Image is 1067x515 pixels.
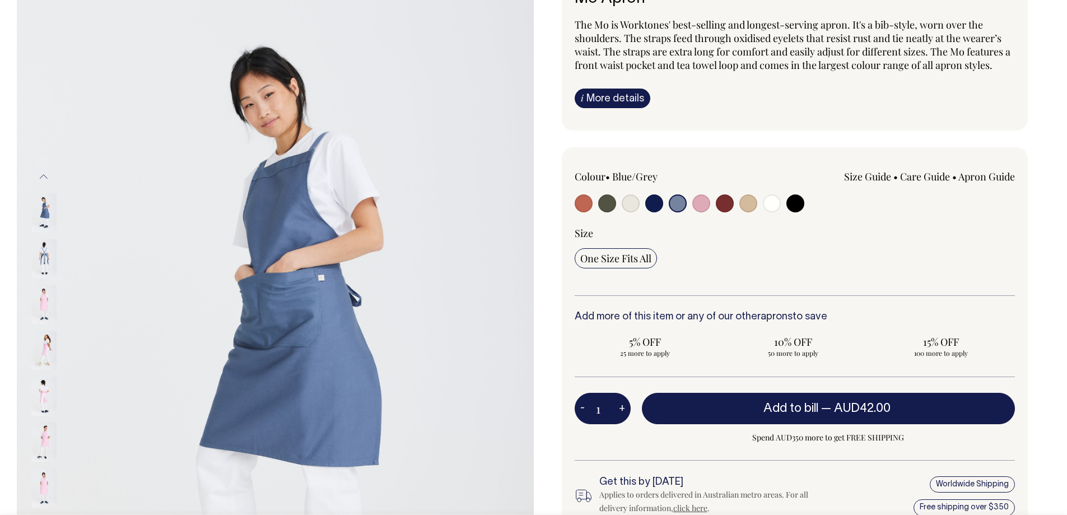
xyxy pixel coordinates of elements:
span: i [581,92,584,104]
a: Size Guide [844,170,891,183]
img: blue/grey [31,239,57,278]
span: — [821,403,893,414]
span: The Mo is Worktones' best-selling and longest-serving apron. It's a bib-style, worn over the shou... [575,18,1010,72]
span: 50 more to apply [728,349,858,358]
a: Apron Guide [958,170,1015,183]
span: • [893,170,898,183]
label: Blue/Grey [612,170,658,183]
span: Add to bill [763,403,818,414]
button: + [613,397,631,420]
span: 5% OFF [580,335,710,349]
span: Spend AUD350 more to get FREE SHIPPING [642,431,1015,444]
h6: Get this by [DATE] [599,477,816,488]
img: pink [31,377,57,416]
a: click here [673,503,707,513]
span: One Size Fits All [580,252,651,265]
button: Add to bill —AUD42.00 [642,393,1015,424]
h6: Add more of this item or any of our other to save [575,312,1015,323]
a: aprons [761,312,793,322]
span: 25 more to apply [580,349,710,358]
div: Colour [575,170,751,183]
span: 10% OFF [728,335,858,349]
span: • [605,170,610,183]
input: 5% OFF 25 more to apply [575,332,716,361]
img: pink [31,423,57,462]
span: • [952,170,957,183]
span: 100 more to apply [876,349,1006,358]
button: - [575,397,590,420]
span: 15% OFF [876,335,1006,349]
a: iMore details [575,89,650,108]
input: 15% OFF 100 more to apply [870,332,1012,361]
input: One Size Fits All [575,248,657,268]
div: Size [575,226,1015,240]
img: blue/grey [31,193,57,232]
button: Previous [35,164,52,189]
img: pink [31,331,57,370]
img: pink [31,285,57,324]
div: Applies to orders delivered in Australian metro areas. For all delivery information, . [599,488,816,515]
input: 10% OFF 50 more to apply [723,332,864,361]
span: AUD42.00 [834,403,891,414]
a: Care Guide [900,170,950,183]
img: pink [31,468,57,508]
